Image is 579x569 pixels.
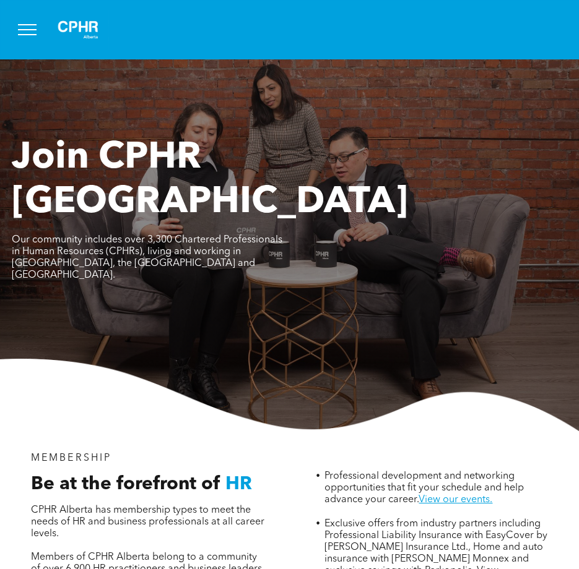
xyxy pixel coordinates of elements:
[31,475,220,494] span: Be at the forefront of
[324,471,524,505] span: Professional development and networking opportunities that fit your schedule and help advance you...
[47,10,109,49] img: A white background with a few lines on it
[419,495,492,505] a: View our events.
[11,14,43,46] button: menu
[12,140,408,221] span: Join CPHR [GEOGRAPHIC_DATA]
[31,453,112,463] span: MEMBERSHIP
[12,235,282,280] span: Our community includes over 3,300 Chartered Professionals in Human Resources (CPHRs), living and ...
[225,475,252,494] span: HR
[31,505,264,539] span: CPHR Alberta has membership types to meet the needs of HR and business professionals at all caree...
